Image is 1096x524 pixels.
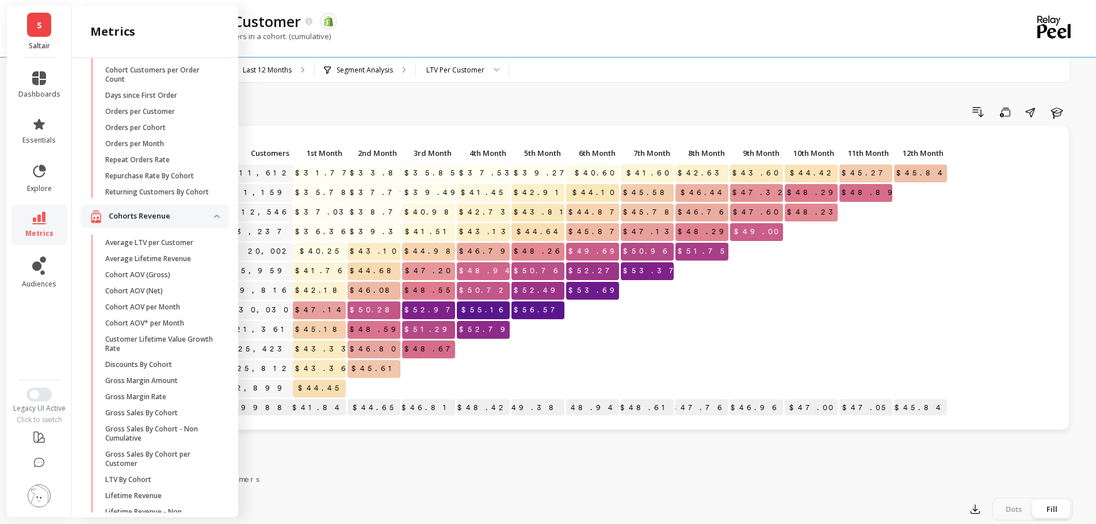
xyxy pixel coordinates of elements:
a: 20,002 [246,243,293,260]
p: $47.76 [675,399,728,416]
p: Gross Sales By Cohort [105,408,178,418]
span: $42.18 [293,282,348,299]
span: Customers [226,148,289,158]
span: $41.51 [403,223,455,240]
span: $50.72 [457,282,510,299]
p: 5th Month [511,145,564,161]
span: 6th Month [568,148,616,158]
span: S [37,18,42,32]
span: $41.45 [459,184,510,201]
p: 8th Month [675,145,728,161]
span: metrics [25,229,54,238]
p: Customer Lifetime Value Growth Rate [105,335,215,353]
span: $39.49 [402,184,466,201]
span: $50.28 [347,301,400,319]
span: $43.36 [293,360,352,377]
p: Gross Margin Amount [105,376,178,385]
img: profile picture [28,484,51,507]
p: Lifetime Revenue [105,491,162,500]
p: Saltair [18,41,60,51]
span: 2nd Month [350,148,397,158]
span: $55.16 [459,301,510,319]
p: Cohort Customers per Order Count [105,66,215,84]
span: $45.27 [839,165,894,182]
div: Toggle SortBy [839,145,893,163]
p: Cohort AOV* per Month [105,319,184,328]
div: Toggle SortBy [347,145,402,163]
span: $51.29 [402,321,458,338]
span: $44.42 [788,165,838,182]
span: $53.69 [566,282,625,299]
p: 12th Month [894,145,947,161]
p: Orders per Customer [105,107,175,116]
a: 11,612 [237,165,293,182]
span: $46.80 [347,341,400,358]
a: 30,030 [236,301,293,319]
div: Toggle SortBy [675,145,730,163]
span: $41.76 [293,262,349,280]
span: $53.37 [621,262,685,280]
span: $44.87 [566,204,625,221]
p: 7th Month [621,145,674,161]
span: $48.23 [785,204,844,221]
span: 3rd Month [404,148,452,158]
span: $47.13 [621,223,680,240]
span: 5th Month [514,148,561,158]
span: $44.98 [402,243,461,260]
span: $49.00 [732,223,783,240]
div: Toggle SortBy [402,145,456,163]
span: $45.87 [566,223,625,240]
span: $46.08 [347,282,400,299]
p: Cohort AOV per Month [105,303,180,312]
a: 25,812 [235,360,293,377]
p: $48.94 [566,399,619,416]
span: $52.79 [457,321,516,338]
span: 1st Month [295,148,342,158]
span: $39.32 [347,223,411,240]
p: 3rd Month [402,145,455,161]
span: explore [27,184,52,193]
div: Dots [995,500,1033,518]
span: $45.61 [349,360,400,377]
span: $35.85 [402,165,461,182]
p: $47.05 [839,399,892,416]
span: $52.27 [566,262,621,280]
div: Click to switch [7,415,72,424]
span: $48.29 [675,223,735,240]
span: $56.57 [511,301,566,319]
p: Discounts By Cohort [105,360,172,369]
span: $52.97 [402,301,461,319]
p: Repurchase Rate By Cohort [105,171,194,181]
span: $47.20 [403,262,455,280]
span: $46.76 [675,204,730,221]
p: Average Lifetime Revenue [105,254,191,263]
p: Cohort AOV (Gross) [105,270,170,280]
span: $35.78 [293,184,357,201]
img: down caret icon [214,215,220,218]
span: 9th Month [732,148,780,158]
p: Customers [224,145,293,161]
div: Toggle SortBy [511,145,566,163]
span: 10th Month [787,148,834,158]
span: $48.26 [511,243,566,260]
span: $44.45 [296,380,346,397]
span: $41.60 [624,165,674,182]
span: audiences [22,280,56,289]
span: $48.94 [457,262,516,280]
h2: metrics [90,24,135,40]
span: $46.44 [678,184,728,201]
p: 10th Month [785,145,838,161]
nav: Tabs [97,464,1073,491]
p: $49.38 [511,399,564,416]
span: $43.60 [730,165,783,182]
a: 25,959 [231,262,293,280]
span: 11th Month [842,148,889,158]
span: dashboards [18,90,60,99]
span: $48.59 [347,321,407,338]
span: $44.64 [514,223,564,240]
p: $48.61 [621,399,674,416]
p: Cohorts Revenue [109,211,214,222]
span: $40.60 [572,165,619,182]
div: Toggle SortBy [566,145,620,163]
span: $31.77 [293,165,358,182]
